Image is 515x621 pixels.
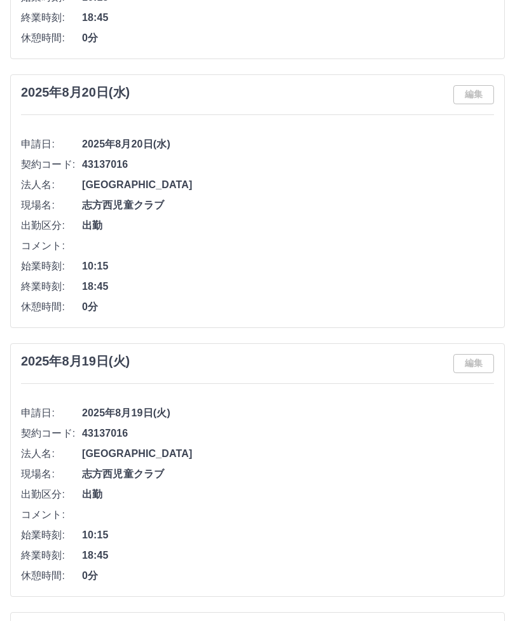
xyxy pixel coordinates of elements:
span: 0分 [82,300,494,315]
span: 0分 [82,569,494,584]
span: 出勤区分: [21,488,82,503]
span: 43137016 [82,427,494,442]
span: 法人名: [21,178,82,193]
span: [GEOGRAPHIC_DATA] [82,447,494,462]
span: 終業時刻: [21,11,82,26]
span: 契約コード: [21,427,82,442]
span: 法人名: [21,447,82,462]
span: [GEOGRAPHIC_DATA] [82,178,494,193]
span: 始業時刻: [21,528,82,543]
span: 18:45 [82,549,494,564]
span: 43137016 [82,158,494,173]
span: 10:15 [82,259,494,275]
span: 0分 [82,31,494,46]
span: 休憩時間: [21,31,82,46]
span: コメント: [21,508,82,523]
span: 18:45 [82,11,494,26]
span: 出勤 [82,219,494,234]
span: 始業時刻: [21,259,82,275]
span: 現場名: [21,467,82,482]
span: 休憩時間: [21,569,82,584]
h3: 2025年8月20日(水) [21,86,130,100]
span: 現場名: [21,198,82,214]
span: 申請日: [21,137,82,153]
span: コメント: [21,239,82,254]
span: 出勤 [82,488,494,503]
span: 志方西児童クラブ [82,198,494,214]
span: 2025年8月20日(水) [82,137,494,153]
span: 18:45 [82,280,494,295]
span: 2025年8月19日(火) [82,406,494,421]
span: 休憩時間: [21,300,82,315]
span: 志方西児童クラブ [82,467,494,482]
span: 終業時刻: [21,280,82,295]
span: 10:15 [82,528,494,543]
span: 契約コード: [21,158,82,173]
h3: 2025年8月19日(火) [21,355,130,369]
span: 終業時刻: [21,549,82,564]
span: 出勤区分: [21,219,82,234]
span: 申請日: [21,406,82,421]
